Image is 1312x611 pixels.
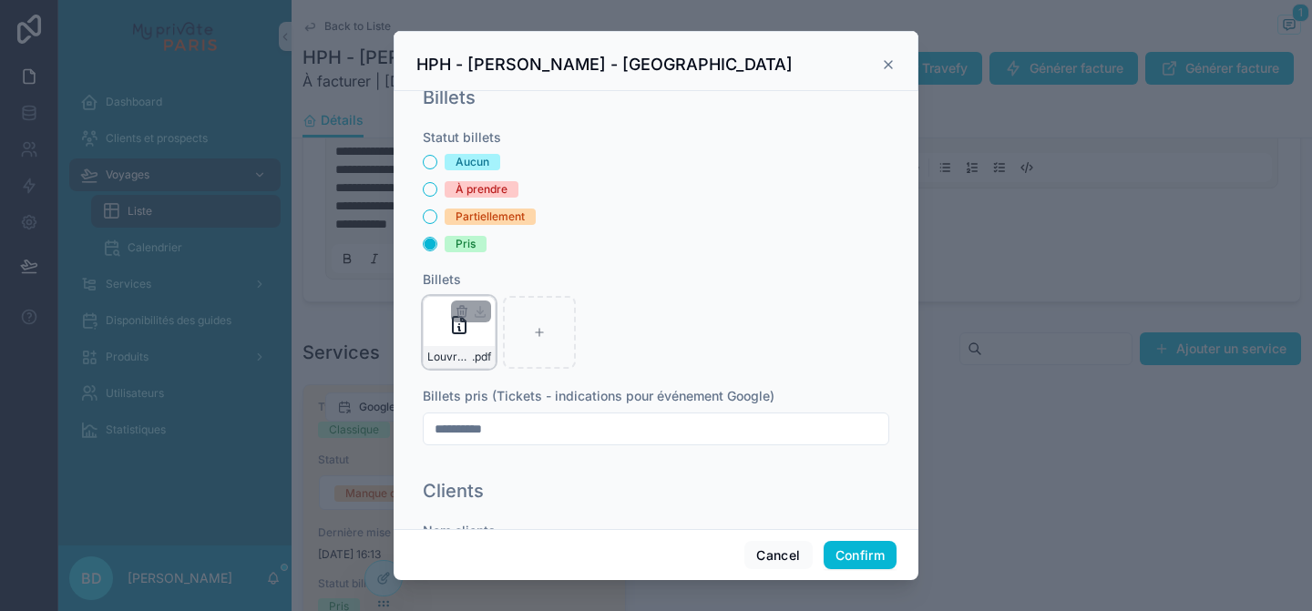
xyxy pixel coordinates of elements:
button: Cancel [744,541,812,570]
button: Confirm [824,541,897,570]
div: Partiellement [456,209,525,225]
h1: Clients [423,478,484,504]
div: Aucun [456,154,489,170]
h3: HPH - [PERSON_NAME] - [GEOGRAPHIC_DATA] [416,54,793,76]
div: À prendre [456,181,507,198]
span: Nom clients [423,523,496,538]
span: Billets [423,271,461,287]
span: Statut billets [423,129,501,145]
div: Pris [456,236,476,252]
h1: Billets [423,85,476,110]
span: Louvre-[PERSON_NAME] [427,350,472,364]
span: .pdf [472,350,491,364]
span: Billets pris (Tickets - indications pour événement Google) [423,388,774,403]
